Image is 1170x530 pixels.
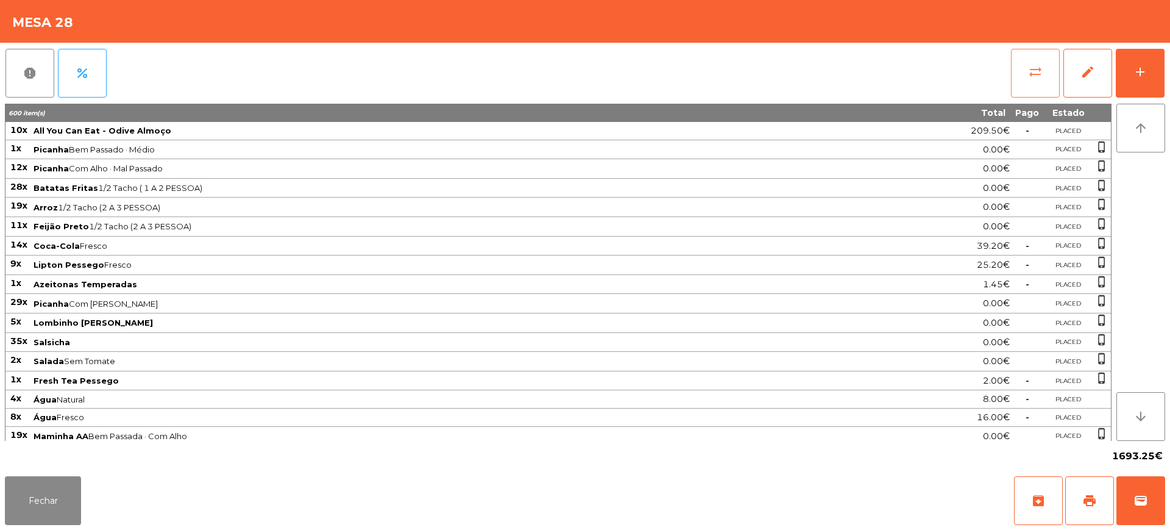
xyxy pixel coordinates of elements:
[1096,179,1108,192] span: phone_iphone
[1116,49,1165,98] button: add
[34,431,893,441] span: Bem Passada · Com Alho
[34,431,88,441] span: Maminha AA
[34,221,89,231] span: Feijão Preto
[1044,140,1093,160] td: PLACED
[894,104,1010,122] th: Total
[1044,179,1093,198] td: PLACED
[23,66,37,81] span: report
[10,239,27,250] span: 14x
[34,376,119,385] span: Fresh Tea Pessego
[1044,427,1093,446] td: PLACED
[1044,390,1093,409] td: PLACED
[1133,409,1148,424] i: arrow_downward
[34,279,137,289] span: Azeitonas Temperadas
[1116,476,1165,525] button: wallet
[10,429,27,440] span: 19x
[34,356,893,366] span: Sem Tomate
[10,258,21,269] span: 9x
[1096,334,1108,346] span: phone_iphone
[10,200,27,211] span: 19x
[1133,121,1148,135] i: arrow_upward
[34,183,98,193] span: Batatas Fritas
[1096,141,1108,153] span: phone_iphone
[983,353,1010,370] span: 0.00€
[1044,256,1093,275] td: PLACED
[983,276,1010,293] span: 1.45€
[1044,122,1093,140] td: PLACED
[983,334,1010,351] span: 0.00€
[1096,295,1108,307] span: phone_iphone
[1044,217,1093,237] td: PLACED
[1096,276,1108,288] span: phone_iphone
[34,163,893,173] span: Com Alho · Mal Passado
[34,318,153,328] span: Lombinho [PERSON_NAME]
[1044,159,1093,179] td: PLACED
[75,66,90,81] span: percent
[1080,65,1095,79] span: edit
[971,123,1010,139] span: 209.50€
[34,202,893,212] span: 1/2 Tacho (2 A 3 PESSOA)
[1044,333,1093,353] td: PLACED
[10,278,21,288] span: 1x
[34,202,58,212] span: Arroz
[1026,393,1029,404] span: -
[1112,447,1163,465] span: 1693.25€
[1044,409,1093,427] td: PLACED
[983,180,1010,196] span: 0.00€
[10,143,21,154] span: 1x
[1044,104,1093,122] th: Estado
[1096,160,1108,172] span: phone_iphone
[34,337,70,347] span: Salsicha
[10,162,27,173] span: 12x
[34,145,893,154] span: Bem Passado · Médio
[10,374,21,385] span: 1x
[983,315,1010,331] span: 0.00€
[1011,49,1060,98] button: sync_alt
[1065,476,1114,525] button: print
[34,395,57,404] span: Água
[1026,279,1029,290] span: -
[58,49,107,98] button: percent
[983,391,1010,407] span: 8.00€
[34,163,69,173] span: Picanha
[983,218,1010,235] span: 0.00€
[10,393,21,404] span: 4x
[1044,198,1093,217] td: PLACED
[34,183,893,193] span: 1/2 Tacho ( 1 A 2 PESSOA)
[34,241,80,251] span: Coca-Cola
[34,145,69,154] span: Picanha
[983,160,1010,177] span: 0.00€
[34,260,893,270] span: Fresco
[1116,104,1165,152] button: arrow_upward
[10,181,27,192] span: 28x
[34,299,893,309] span: Com [PERSON_NAME]
[1044,294,1093,313] td: PLACED
[1044,313,1093,333] td: PLACED
[1096,198,1108,210] span: phone_iphone
[1096,314,1108,326] span: phone_iphone
[12,13,73,32] h4: Mesa 28
[10,411,21,422] span: 8x
[1063,49,1112,98] button: edit
[34,412,57,422] span: Água
[1096,353,1108,365] span: phone_iphone
[34,260,104,270] span: Lipton Pessego
[1096,237,1108,249] span: phone_iphone
[977,257,1010,273] span: 25.20€
[1014,476,1063,525] button: archive
[1133,65,1147,79] div: add
[1031,493,1046,508] span: archive
[1044,371,1093,391] td: PLACED
[10,335,27,346] span: 35x
[1044,275,1093,295] td: PLACED
[34,412,893,422] span: Fresco
[1096,428,1108,440] span: phone_iphone
[1026,412,1029,423] span: -
[1133,493,1148,508] span: wallet
[34,299,69,309] span: Picanha
[9,109,45,117] span: 600 item(s)
[983,295,1010,312] span: 0.00€
[1026,375,1029,386] span: -
[10,296,27,307] span: 29x
[10,354,21,365] span: 2x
